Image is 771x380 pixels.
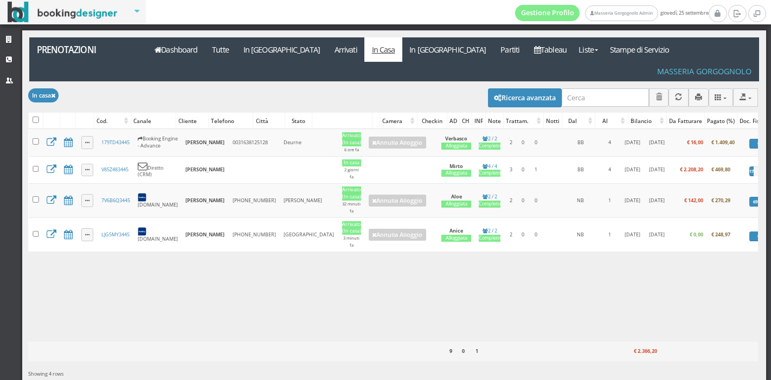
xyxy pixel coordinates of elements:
div: Trattam. [504,113,543,128]
div: Alloggiata [441,170,471,177]
small: 32 minuti fa [342,201,361,214]
div: Notti [544,113,562,128]
td: [DATE] [645,218,669,252]
div: Note [486,113,503,128]
b: [PERSON_NAME] [185,139,224,146]
a: Annulla Alloggio [369,137,426,149]
a: Prenotazioni [29,37,142,62]
td: Booking Engine - Advance [134,129,182,156]
b: [PERSON_NAME] [185,197,224,204]
button: Export [733,88,758,106]
div: Città [253,113,285,128]
a: V85Z483445 [101,166,128,173]
a: In Casa [364,37,402,62]
a: Liste [574,37,602,62]
b: Verbasco [445,135,467,142]
td: 0 [529,129,543,156]
td: [DOMAIN_NAME] [134,184,182,218]
td: [DATE] [619,156,645,183]
b: 0 [462,347,465,355]
td: Diretto (CRM) [134,156,182,183]
img: BookingDesigner.com [8,2,118,23]
img: 7STAjs-WNfZHmYllyLag4gdhmHm8JrbmzVrznejwAeLEbpu0yDt-GlJaDipzXAZBN18=w300 [138,227,146,236]
a: Gestione Profilo [515,5,580,21]
a: Masseria Gorgognolo Admin [585,5,658,21]
td: [PHONE_NUMBER] [229,184,280,218]
div: Pagato (%) [705,113,737,128]
a: In [GEOGRAPHIC_DATA] [402,37,493,62]
div: Arrivato (In casa) [342,186,361,201]
b: 9 [449,347,452,355]
button: Ricerca avanzata [488,88,562,107]
a: LJG5MY3445 [101,231,130,238]
b: € 270,29 [711,197,730,204]
b: € 469,80 [711,166,730,173]
div: Dal [562,113,595,128]
td: 1 [601,184,619,218]
td: Deurne [280,129,338,156]
td: [DATE] [645,156,669,183]
td: 0 [517,129,529,156]
b: [PERSON_NAME] [185,231,224,238]
b: € 1.409,40 [711,139,735,146]
div: Stato [285,113,311,128]
td: 0 [517,184,529,218]
div: Canale [131,113,176,128]
span: Showing 4 rows [28,370,63,377]
b: € 16,00 [687,139,703,146]
td: 2 [505,184,517,218]
small: 6 ore fa [344,147,359,152]
td: NB [561,218,601,252]
div: 17% [749,166,754,176]
td: 1 [601,218,619,252]
td: 0 [529,184,543,218]
td: [DATE] [619,218,645,252]
div: Completo [479,201,500,208]
td: [DATE] [645,129,669,156]
a: Partiti [493,37,527,62]
td: [PERSON_NAME] [280,184,338,218]
h4: Masseria Gorgognolo [657,67,751,76]
td: NB [561,184,601,218]
div: INF [472,113,485,128]
a: 179TD43445 [101,139,130,146]
td: [GEOGRAPHIC_DATA] [280,218,338,252]
b: Mirto [449,163,463,170]
td: BB [561,129,601,156]
div: € 2.366,20 [621,345,660,359]
a: 7V6B6Q3445 [101,197,130,204]
td: 0 [529,218,543,252]
td: 2 [505,218,517,252]
b: Aloe [451,193,462,200]
a: Stampe di Servizio [603,37,677,62]
div: Telefono [209,113,253,128]
img: 7STAjs-WNfZHmYllyLag4gdhmHm8JrbmzVrznejwAeLEbpu0yDt-GlJaDipzXAZBN18=w300 [138,193,146,202]
div: Alloggiata [441,143,471,150]
td: 2 [505,129,517,156]
b: [PERSON_NAME] [185,166,224,173]
div: Completo [479,170,500,177]
td: 0 [517,156,529,183]
div: Cod. [94,113,130,128]
div: Alloggiata [441,201,471,208]
div: Doc. Fiscali [737,113,771,128]
td: 4 [601,156,619,183]
a: Annulla Alloggio [369,195,426,207]
span: giovedì, 25 settembre [515,5,709,21]
div: Arrivato (In casa) [342,132,361,146]
div: Da Fatturare [667,113,704,128]
a: In [GEOGRAPHIC_DATA] [236,37,327,62]
input: Cerca [562,88,649,106]
td: 4 [601,129,619,156]
div: Arrivato (In casa) [342,221,361,235]
b: € 248,97 [711,231,730,238]
td: [PHONE_NUMBER] [229,218,280,252]
a: 4 / 4Completo [479,163,500,177]
b: € 142,00 [684,197,703,204]
a: 2 / 2Completo [479,193,500,208]
div: Camera [380,113,417,128]
td: 0031638125128 [229,129,280,156]
td: 0 [517,218,529,252]
div: Completo [479,143,500,150]
div: Cliente [176,113,208,128]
